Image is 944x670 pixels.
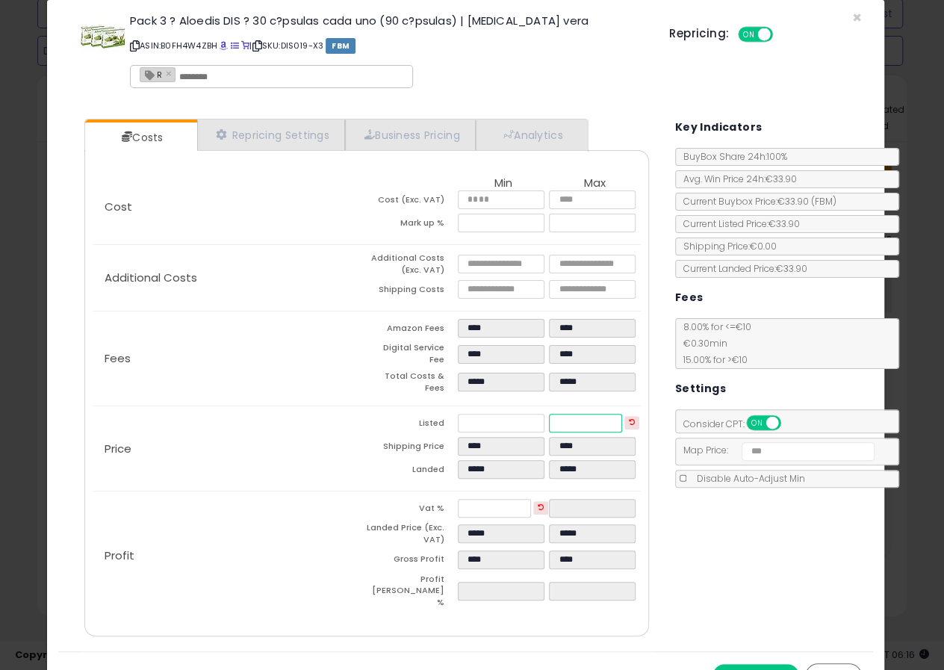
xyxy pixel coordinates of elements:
a: Repricing Settings [197,120,345,150]
td: Shipping Price [367,437,458,460]
span: OFF [778,417,802,429]
span: €0.30 min [676,337,727,350]
span: 8.00 % for <= €10 [676,320,751,366]
td: Listed [367,414,458,437]
h5: Key Indicators [675,118,763,137]
td: Profit [PERSON_NAME] % [367,574,458,613]
img: 413YbxTjmDL._SL60_.jpg [81,15,125,60]
p: Price [93,443,367,455]
p: ASIN: B0FH4W4ZBH | SKU: DIS019-X3 [130,34,647,58]
p: Cost [93,201,367,213]
p: Additional Costs [93,272,367,284]
span: BuyBox Share 24h: 100% [676,150,787,163]
span: Current Listed Price: €33.90 [676,217,800,230]
span: Current Landed Price: €33.90 [676,262,807,275]
a: All offer listings [231,40,239,52]
td: Mark up % [367,214,458,237]
td: Shipping Costs [367,280,458,303]
td: Landed [367,460,458,483]
span: FBM [326,38,355,54]
td: Landed Price (Exc. VAT) [367,522,458,550]
td: Total Costs & Fees [367,370,458,398]
td: Digital Service Fee [367,342,458,370]
a: Business Pricing [345,120,476,150]
span: Current Buybox Price: [676,195,836,208]
span: ON [739,28,758,41]
span: OFF [771,28,795,41]
span: ON [748,417,766,429]
td: Amazon Fees [367,319,458,342]
span: Map Price: [676,444,875,456]
td: Cost (Exc. VAT) [367,190,458,214]
span: 15.00 % for > €10 [676,353,748,366]
p: Profit [93,550,367,562]
td: Vat % [367,499,458,522]
td: Gross Profit [367,550,458,574]
a: Analytics [476,120,586,150]
a: Your listing only [241,40,249,52]
span: × [852,7,862,28]
span: Disable Auto-Adjust Min [689,472,804,485]
span: R [140,68,162,81]
td: Additional Costs (Exc. VAT) [367,252,458,280]
a: × [166,66,175,80]
span: Avg. Win Price 24h: €33.90 [676,173,797,185]
th: Min [458,177,549,190]
a: BuyBox page [220,40,228,52]
span: Consider CPT: [676,418,801,430]
span: Shipping Price: €0.00 [676,240,777,252]
h5: Repricing: [669,28,729,40]
h3: Pack 3 ? Aloedis DIS ? 30 c?psulas cada uno (90 c?psulas) | [MEDICAL_DATA] vera [130,15,647,26]
span: ( FBM ) [811,195,836,208]
span: €33.90 [777,195,836,208]
a: Costs [85,122,196,152]
th: Max [549,177,640,190]
p: Fees [93,353,367,365]
h5: Fees [675,288,704,307]
h5: Settings [675,379,726,398]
